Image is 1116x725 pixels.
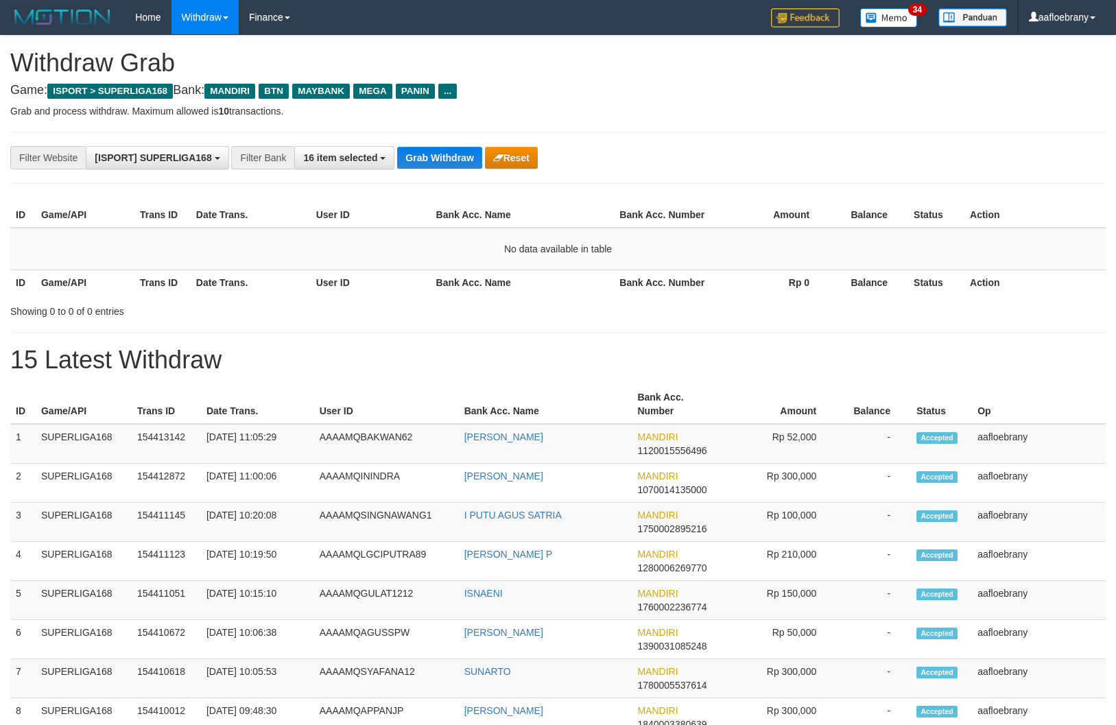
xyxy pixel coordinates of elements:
th: Trans ID [134,202,191,228]
a: [PERSON_NAME] [464,431,543,442]
td: aafloebrany [972,542,1106,581]
h4: Game: Bank: [10,84,1106,97]
span: [ISPORT] SUPERLIGA168 [95,152,211,163]
span: Copy 1390031085248 to clipboard [637,641,707,652]
td: 154411145 [132,503,201,542]
td: 154411051 [132,581,201,620]
td: aafloebrany [972,464,1106,503]
span: Copy 1070014135000 to clipboard [637,484,707,495]
a: [PERSON_NAME] [464,705,543,716]
td: [DATE] 10:19:50 [201,542,314,581]
span: Accepted [916,667,958,678]
img: panduan.png [938,8,1007,27]
td: 154411123 [132,542,201,581]
span: Copy 1760002236774 to clipboard [637,602,707,613]
td: [DATE] 10:15:10 [201,581,314,620]
td: - [837,424,911,464]
th: Rp 0 [713,270,830,295]
th: Status [908,202,964,228]
span: Accepted [916,549,958,561]
td: SUPERLIGA168 [36,542,132,581]
th: ID [10,385,36,424]
td: - [837,542,911,581]
td: Rp 52,000 [726,424,837,464]
td: 2 [10,464,36,503]
td: Rp 50,000 [726,620,837,659]
td: SUPERLIGA168 [36,659,132,698]
td: aafloebrany [972,581,1106,620]
a: ISNAENI [464,588,503,599]
th: Bank Acc. Name [431,270,615,295]
th: Date Trans. [191,202,311,228]
th: Trans ID [134,270,191,295]
th: Game/API [36,270,134,295]
td: Rp 100,000 [726,503,837,542]
th: User ID [311,270,431,295]
td: SUPERLIGA168 [36,464,132,503]
a: [PERSON_NAME] [464,627,543,638]
button: 16 item selected [294,146,394,169]
span: ISPORT > SUPERLIGA168 [47,84,173,99]
td: SUPERLIGA168 [36,581,132,620]
td: AAAAMQAGUSSPW [314,620,459,659]
th: Trans ID [132,385,201,424]
span: 34 [908,3,927,16]
span: MAYBANK [292,84,350,99]
td: SUPERLIGA168 [36,424,132,464]
td: No data available in table [10,228,1106,270]
th: ID [10,202,36,228]
th: Bank Acc. Name [459,385,632,424]
a: [PERSON_NAME] P [464,549,552,560]
th: Bank Acc. Number [614,202,713,228]
td: [DATE] 11:00:06 [201,464,314,503]
div: Filter Bank [231,146,294,169]
img: Button%20Memo.svg [860,8,918,27]
span: Accepted [916,471,958,483]
td: Rp 300,000 [726,464,837,503]
button: [ISPORT] SUPERLIGA168 [86,146,228,169]
p: Grab and process withdraw. Maximum allowed is transactions. [10,104,1106,118]
span: Accepted [916,706,958,717]
th: Balance [837,385,911,424]
span: MANDIRI [204,84,255,99]
a: [PERSON_NAME] [464,471,543,482]
h1: Withdraw Grab [10,49,1106,77]
td: 154410672 [132,620,201,659]
span: Accepted [916,628,958,639]
td: AAAAMQGULAT1212 [314,581,459,620]
td: 7 [10,659,36,698]
th: Game/API [36,202,134,228]
td: aafloebrany [972,424,1106,464]
img: Feedback.jpg [771,8,840,27]
th: Op [972,385,1106,424]
span: MANDIRI [637,627,678,638]
th: ID [10,270,36,295]
span: MEGA [353,84,392,99]
span: Copy 1780005537614 to clipboard [637,680,707,691]
span: Accepted [916,432,958,444]
span: ... [438,84,457,99]
th: User ID [311,202,431,228]
td: 5 [10,581,36,620]
button: Grab Withdraw [397,147,482,169]
td: [DATE] 10:05:53 [201,659,314,698]
th: Bank Acc. Number [614,270,713,295]
td: aafloebrany [972,503,1106,542]
th: Bank Acc. Number [632,385,726,424]
span: Accepted [916,589,958,600]
td: - [837,503,911,542]
td: - [837,581,911,620]
th: User ID [314,385,459,424]
h1: 15 Latest Withdraw [10,346,1106,374]
td: AAAAMQSYAFANA12 [314,659,459,698]
span: Copy 1750002895216 to clipboard [637,523,707,534]
td: Rp 150,000 [726,581,837,620]
td: Rp 210,000 [726,542,837,581]
th: Balance [830,270,908,295]
span: BTN [259,84,289,99]
td: SUPERLIGA168 [36,503,132,542]
th: Action [964,202,1106,228]
span: Copy 1280006269770 to clipboard [637,562,707,573]
td: [DATE] 11:05:29 [201,424,314,464]
span: 16 item selected [303,152,377,163]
